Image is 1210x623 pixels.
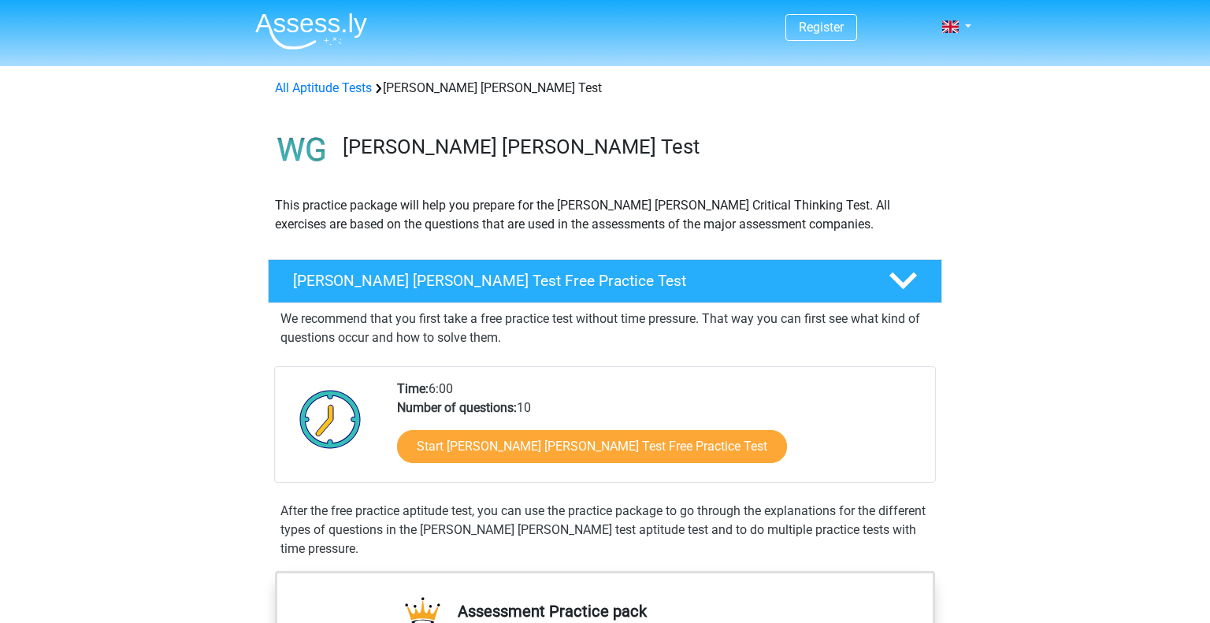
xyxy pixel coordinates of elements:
[799,20,844,35] a: Register
[343,135,930,159] h3: [PERSON_NAME] [PERSON_NAME] Test
[293,272,863,290] h4: [PERSON_NAME] [PERSON_NAME] Test Free Practice Test
[275,80,372,95] a: All Aptitude Tests
[262,259,948,303] a: [PERSON_NAME] [PERSON_NAME] Test Free Practice Test
[397,430,787,463] a: Start [PERSON_NAME] [PERSON_NAME] Test Free Practice Test
[274,502,936,558] div: After the free practice aptitude test, you can use the practice package to go through the explana...
[269,79,941,98] div: [PERSON_NAME] [PERSON_NAME] Test
[397,381,429,396] b: Time:
[385,380,934,482] div: 6:00 10
[255,13,367,50] img: Assessly
[280,310,930,347] p: We recommend that you first take a free practice test without time pressure. That way you can fir...
[397,400,517,415] b: Number of questions:
[275,196,935,234] p: This practice package will help you prepare for the [PERSON_NAME] [PERSON_NAME] Critical Thinking...
[269,117,336,184] img: watson glaser test
[291,380,370,458] img: Clock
